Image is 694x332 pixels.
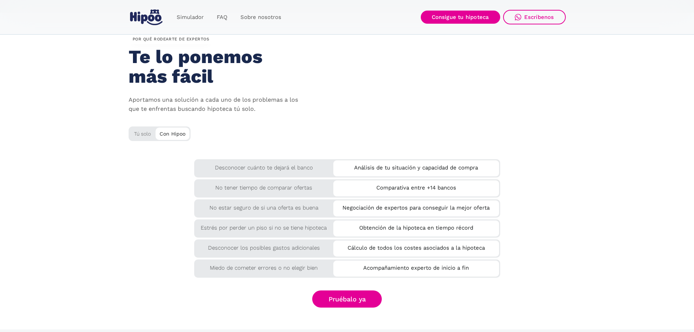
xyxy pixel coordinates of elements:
[333,241,499,253] div: Cálculo de todos los costes asociados a la hipoteca
[234,10,288,24] a: Sobre nosotros
[129,35,213,44] div: por QUÉ rodearte de expertos
[524,14,554,20] div: Escríbenos
[194,239,334,253] div: Desconocer los posibles gastos adicionales
[129,126,191,138] div: Tú solo
[333,160,499,172] div: Análisis de tu situación y capacidad de compra
[333,220,499,233] div: Obtención de la hipoteca en tiempo récord
[503,10,566,24] a: Escríbenos
[170,10,210,24] a: Simulador
[129,7,164,28] a: home
[210,10,234,24] a: FAQ
[333,200,499,212] div: Negociación de expertos para conseguir la mejor oferta
[333,180,499,192] div: Comparativa entre +14 bancos
[129,95,303,114] p: Aportamos una solución a cada uno de los problemas a los que te enfrentas buscando hipoteca tú solo.
[194,219,334,233] div: Estrés por perder un piso si no se tiene hipoteca
[312,290,382,308] a: Pruébalo ya
[194,199,334,212] div: No estar seguro de si una oferta es buena
[194,259,334,273] div: Miedo de cometer errores o no elegir bien
[194,179,334,192] div: No tener tiempo de comparar ofertas
[156,128,189,138] div: Con Hipoo
[194,159,334,172] div: Desconocer cuánto te dejará el banco
[333,261,499,273] div: Acompañamiento experto de inicio a fin
[129,47,297,86] h2: Te lo ponemos más fácil
[421,11,500,24] a: Consigue tu hipoteca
